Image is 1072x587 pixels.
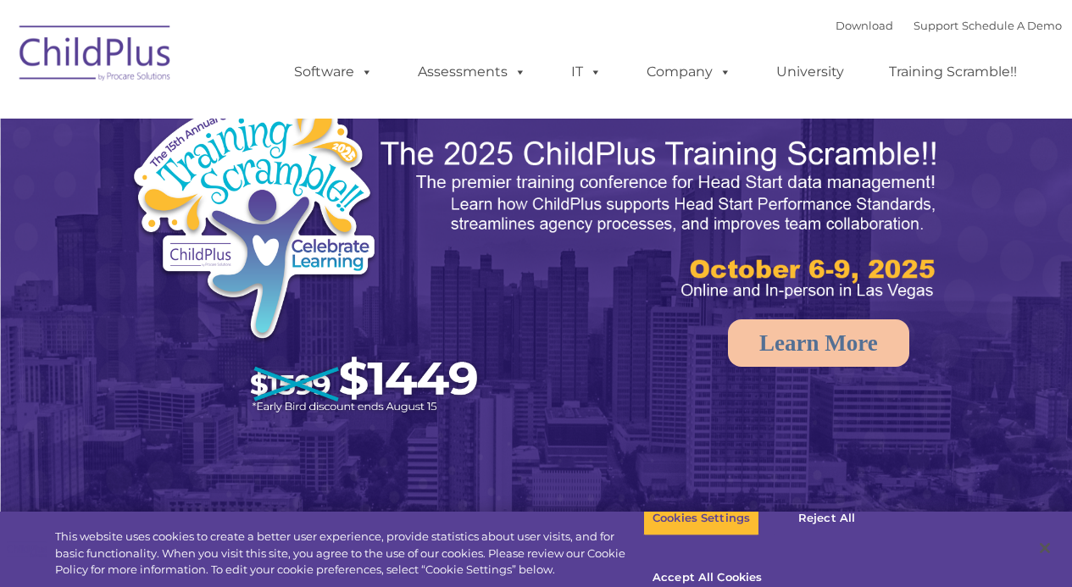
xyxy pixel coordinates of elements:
[11,14,181,98] img: ChildPlus by Procare Solutions
[914,19,958,32] a: Support
[774,501,880,536] button: Reject All
[962,19,1062,32] a: Schedule A Demo
[630,55,748,89] a: Company
[728,319,909,367] a: Learn More
[554,55,619,89] a: IT
[643,501,759,536] button: Cookies Settings
[1026,529,1064,567] button: Close
[836,19,893,32] a: Download
[872,55,1034,89] a: Training Scramble!!
[401,55,543,89] a: Assessments
[55,529,643,579] div: This website uses cookies to create a better user experience, provide statistics about user visit...
[759,55,861,89] a: University
[836,19,1062,32] font: |
[277,55,390,89] a: Software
